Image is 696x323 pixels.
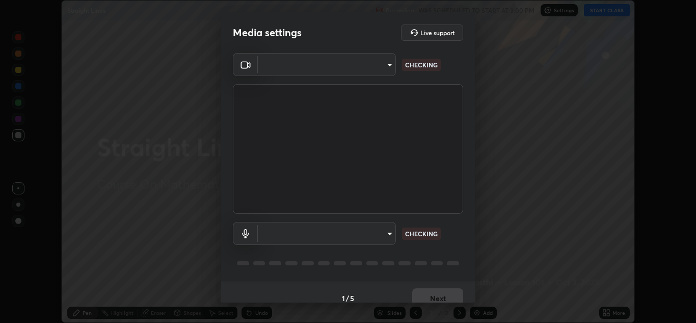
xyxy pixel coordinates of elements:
[342,293,345,304] h4: 1
[405,229,438,238] p: CHECKING
[420,30,454,36] h5: Live support
[258,53,396,76] div: ​
[405,60,438,69] p: CHECKING
[258,222,396,245] div: ​
[346,293,349,304] h4: /
[350,293,354,304] h4: 5
[233,26,302,39] h2: Media settings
